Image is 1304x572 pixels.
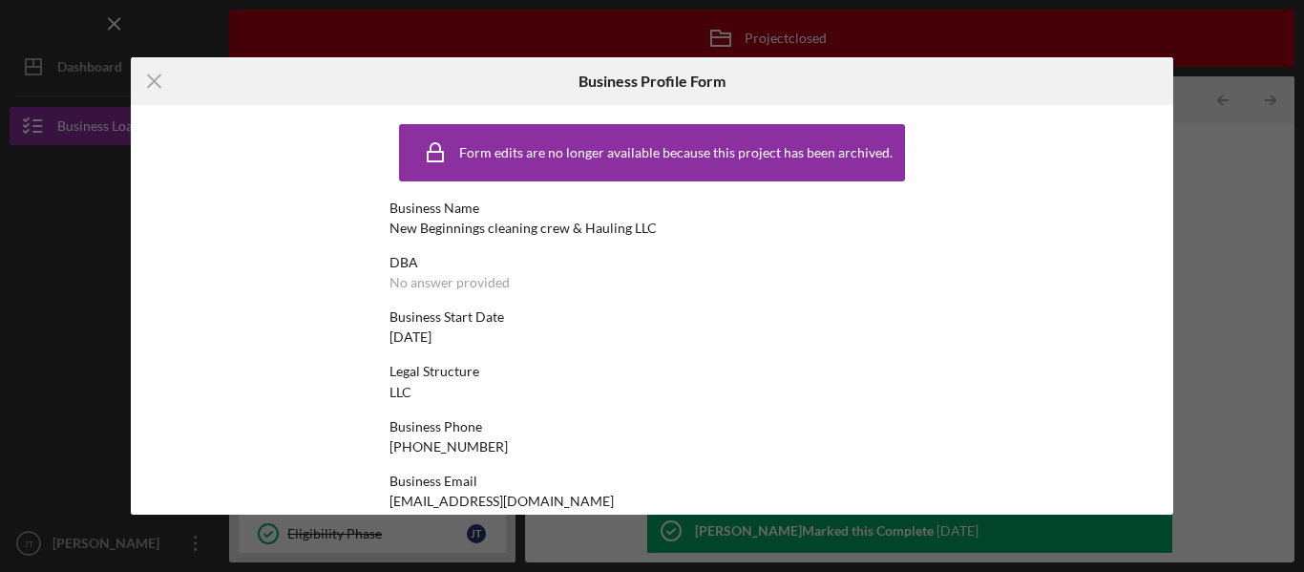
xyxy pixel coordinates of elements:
[389,201,915,216] div: Business Name
[389,275,510,290] div: No answer provided
[389,364,915,379] div: Legal Structure
[389,329,431,345] div: [DATE]
[389,474,915,489] div: Business Email
[389,385,411,400] div: LLC
[389,309,915,325] div: Business Start Date
[389,494,614,509] div: [EMAIL_ADDRESS][DOMAIN_NAME]
[389,439,508,455] div: [PHONE_NUMBER]
[459,145,893,160] div: Form edits are no longer available because this project has been archived.
[389,221,657,236] div: New Beginnings cleaning crew & Hauling LLC
[389,419,915,434] div: Business Phone
[578,73,726,90] h6: Business Profile Form
[389,255,915,270] div: DBA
